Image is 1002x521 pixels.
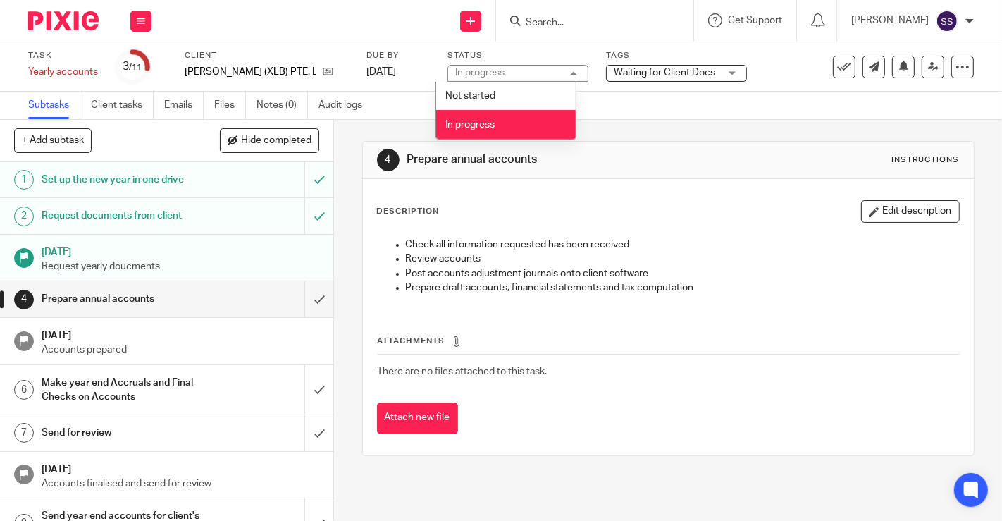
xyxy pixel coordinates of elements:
span: Waiting for Client Docs [614,68,715,78]
label: Client [185,50,349,61]
img: svg%3E [936,10,958,32]
div: 4 [14,290,34,309]
a: Subtasks [28,92,80,119]
label: Status [447,50,588,61]
a: Emails [164,92,204,119]
h1: Make year end Accruals and Final Checks on Accounts [42,372,208,408]
h1: Set up the new year in one drive [42,169,208,190]
p: Prepare draft accounts, financial statements and tax computation [406,281,959,295]
div: 6 [14,380,34,400]
a: Audit logs [318,92,373,119]
input: Search [524,17,651,30]
p: Check all information requested has been received [406,238,959,252]
p: Review accounts [406,252,959,266]
p: Accounts prepared [42,343,319,357]
label: Due by [366,50,430,61]
span: Not started [445,91,495,101]
h1: Send for review [42,422,208,443]
h1: [DATE] [42,325,319,343]
span: Hide completed [241,135,311,147]
a: Files [214,92,246,119]
span: Get Support [728,16,782,25]
a: Client tasks [91,92,154,119]
p: [PERSON_NAME] (XLB) PTE. LTD. [185,65,316,79]
p: Post accounts adjustment journals onto client software [406,266,959,281]
label: Tags [606,50,747,61]
h1: Request documents from client [42,205,208,226]
label: Task [28,50,98,61]
button: Hide completed [220,128,319,152]
a: Notes (0) [256,92,308,119]
span: In progress [445,120,495,130]
span: Attachments [378,337,445,345]
h1: [DATE] [42,242,319,259]
div: 1 [14,170,34,190]
div: 2 [14,207,34,226]
div: Instructions [892,154,960,166]
h1: Prepare annual accounts [42,288,208,309]
div: 4 [377,149,400,171]
button: Edit description [861,200,960,223]
div: 7 [14,423,34,443]
button: Attach new file [377,403,458,434]
p: [PERSON_NAME] [851,13,929,27]
p: Description [377,206,440,217]
p: Request yearly doucments [42,259,319,274]
span: There are no files attached to this task. [378,367,548,376]
h1: Prepare annual accounts [407,152,698,167]
p: Accounts finalised and send for review [42,477,319,491]
small: /11 [130,63,142,71]
div: 3 [123,59,142,75]
img: Pixie [28,11,99,30]
button: + Add subtask [14,128,92,152]
h1: [DATE] [42,459,319,477]
div: Yearly accounts [28,65,98,79]
div: In progress [455,68,505,78]
span: [DATE] [366,67,396,77]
